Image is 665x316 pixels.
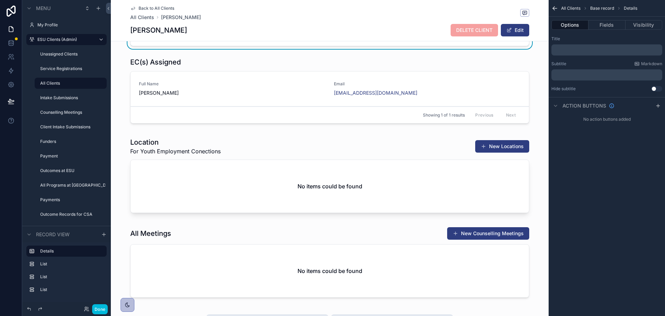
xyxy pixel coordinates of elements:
[40,124,103,130] label: Client Intake Submissions
[590,6,614,11] span: Base record
[130,25,187,35] h1: [PERSON_NAME]
[40,248,101,254] label: Details
[423,112,465,118] span: Showing 1 of 1 results
[22,242,111,302] div: scrollable content
[161,14,201,21] a: [PERSON_NAME]
[139,6,174,11] span: Back to All Clients
[551,86,576,92] label: Hide subtitle
[92,304,108,314] button: Done
[624,6,637,11] span: Details
[40,274,101,280] label: List
[40,197,103,203] label: Payments
[40,287,101,292] label: List
[562,102,606,109] span: Action buttons
[40,212,103,217] label: Outcome Records for CSA
[588,20,625,30] button: Fields
[36,5,51,12] span: Menu
[551,36,560,42] label: Title
[37,37,93,42] label: ESU Clients (Admin)
[551,61,566,67] label: Subtitle
[626,20,662,30] button: Visibility
[40,261,101,267] label: List
[40,110,103,115] label: Counselling Meetings
[549,114,665,125] div: No action buttons added
[40,182,105,188] label: All Programs at [GEOGRAPHIC_DATA]
[40,80,103,86] label: All Clients
[551,44,662,55] div: scrollable content
[641,61,662,67] span: Markdown
[551,69,662,80] div: scrollable content
[40,153,103,159] label: Payment
[37,22,103,28] label: My Profile
[40,95,103,101] label: Intake Submissions
[36,231,70,238] span: Record view
[40,168,103,173] label: Outcomes at ESU
[130,6,174,11] a: Back to All Clients
[40,66,103,71] label: Service Registrations
[130,14,154,21] a: All Clients
[634,61,662,67] a: Markdown
[561,6,580,11] span: All Clients
[501,24,529,36] button: Edit
[40,139,103,144] label: Funders
[40,51,103,57] label: Unassigned Clients
[551,20,588,30] button: Options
